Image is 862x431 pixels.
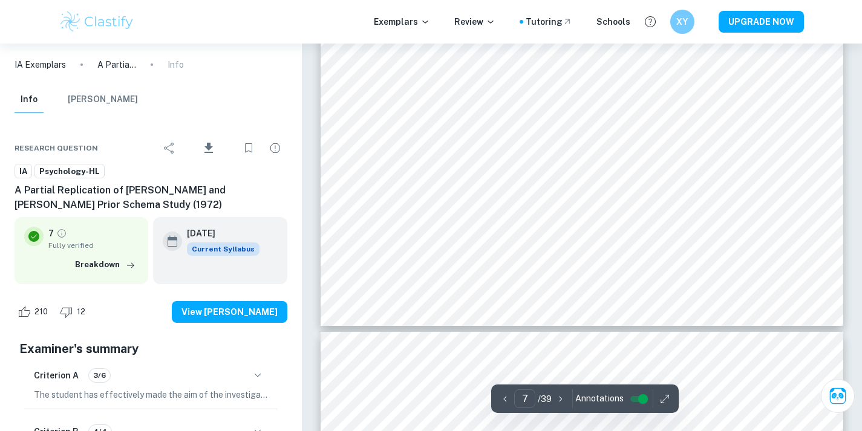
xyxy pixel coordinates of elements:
[19,340,282,358] h5: Examiner's summary
[56,228,67,239] a: Grade fully verified
[187,242,260,256] span: Current Syllabus
[34,369,79,382] h6: Criterion A
[596,15,630,28] a: Schools
[670,10,694,34] button: XY
[575,392,624,405] span: Annotations
[15,164,32,179] a: IA
[35,166,104,178] span: Psychology-HL
[454,15,495,28] p: Review
[168,58,184,71] p: Info
[68,86,138,113] button: [PERSON_NAME]
[157,136,181,160] div: Share
[57,302,92,322] div: Dislike
[15,183,287,212] h6: A Partial Replication of [PERSON_NAME] and [PERSON_NAME] Prior Schema Study (1972)
[374,15,430,28] p: Exemplars
[821,379,855,413] button: Ask Clai
[15,143,98,154] span: Research question
[526,15,572,28] a: Tutoring
[538,392,552,406] p: / 39
[15,302,54,322] div: Like
[89,370,110,381] span: 3/6
[15,166,31,178] span: IA
[237,136,261,160] div: Bookmark
[72,256,139,274] button: Breakdown
[59,10,136,34] img: Clastify logo
[34,164,105,179] a: Psychology-HL
[48,227,54,240] p: 7
[640,11,661,32] button: Help and Feedback
[675,15,689,28] h6: XY
[97,58,136,71] p: A Partial Replication of [PERSON_NAME] and [PERSON_NAME] Prior Schema Study (1972)
[70,306,92,318] span: 12
[187,227,250,240] h6: [DATE]
[34,388,268,401] p: The student has effectively made the aim of the investigation apparent to the reader by explicitl...
[172,301,287,323] button: View [PERSON_NAME]
[263,136,287,160] div: Report issue
[719,11,804,33] button: UPGRADE NOW
[187,242,260,256] div: This exemplar is based on the current syllabus. Feel free to refer to it for inspiration/ideas wh...
[28,306,54,318] span: 210
[15,86,44,113] button: Info
[184,132,234,164] div: Download
[48,240,139,251] span: Fully verified
[15,58,66,71] a: IA Exemplars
